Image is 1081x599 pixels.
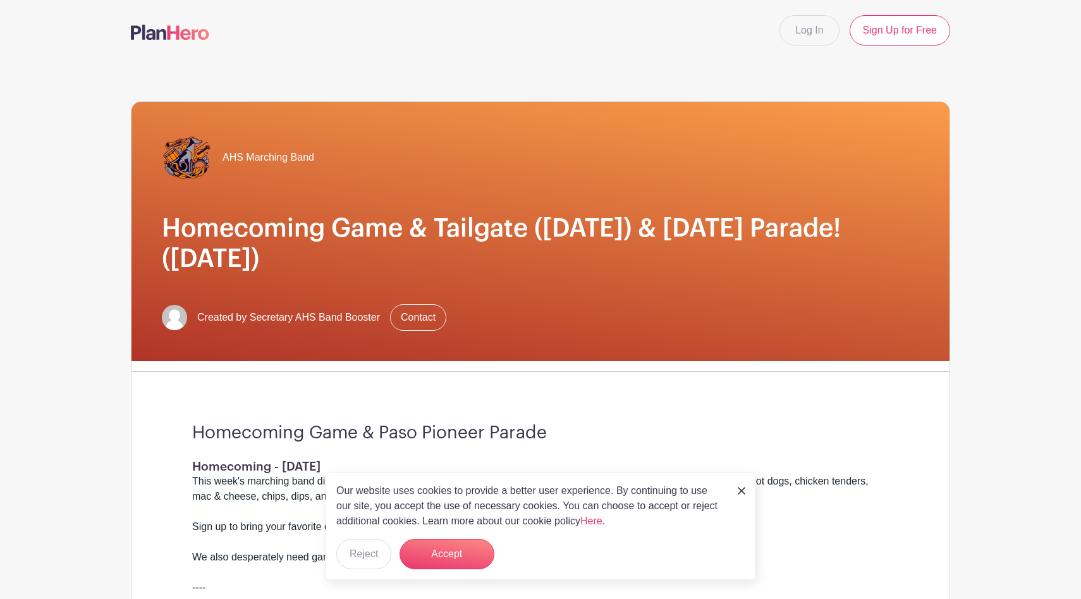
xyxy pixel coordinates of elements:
a: Here [580,516,602,526]
span: Created by Secretary AHS Band Booster [197,310,380,325]
h3: Homecoming Game & Paso Pioneer Parade [192,423,889,444]
a: Sign Up for Free [850,15,950,46]
span: AHS Marching Band [223,150,314,165]
a: Contact [390,304,446,331]
p: Our website uses cookies to provide a better user experience. By continuing to use our site, you ... [336,483,724,529]
h1: Homecoming - [DATE] [192,459,889,474]
h1: Homecoming Game & Tailgate ([DATE]) & [DATE] Parade! ([DATE]) [162,213,919,274]
a: Log In [779,15,839,46]
button: Reject [336,539,391,569]
img: default-ce2991bfa6775e67f084385cd625a349d9dcbb7a52a09fb2fda1e96e2d18dcdb.png [162,305,187,330]
img: greyhoundsound-logo.png [162,132,212,183]
img: logo-507f7623f17ff9eddc593b1ce0a138ce2505c220e1c5a4e2b4648c50719b7d32.svg [131,25,209,40]
img: close_button-5f87c8562297e5c2d7936805f587ecaba9071eb48480494691a3f1689db116b3.svg [738,487,745,495]
button: Accept [400,539,494,569]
